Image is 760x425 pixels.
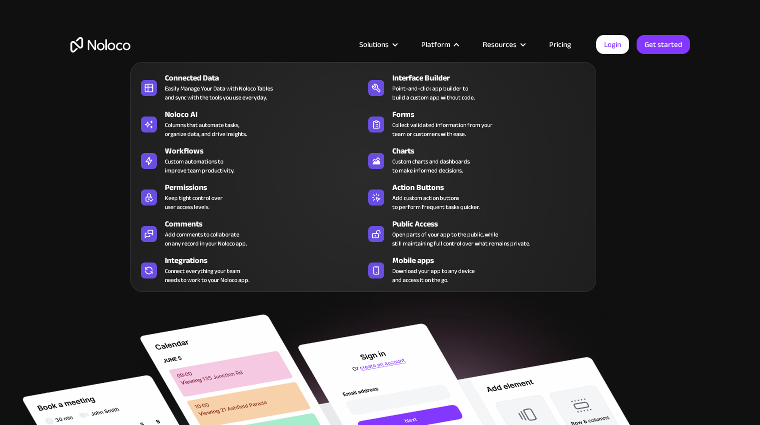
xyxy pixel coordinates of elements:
a: Pricing [537,38,584,51]
a: ChartsCustom charts and dashboardsto make informed decisions. [363,143,591,177]
div: Mobile apps [392,254,595,266]
div: Easily Manage Your Data with Noloco Tables and sync with the tools you use everyday. [165,84,273,102]
div: Custom charts and dashboards to make informed decisions. [392,157,470,175]
div: Interface Builder [392,72,595,84]
div: Workflows [165,145,368,157]
a: Noloco AIColumns that automate tasks,organize data, and drive insights. [136,106,363,140]
a: CommentsAdd comments to collaborateon any record in your Noloco app. [136,216,363,250]
nav: Platform [130,48,596,292]
div: Connect everything your team needs to work to your Noloco app. [165,266,249,284]
a: FormsCollect validated information from yourteam or customers with ease. [363,106,591,140]
div: Platform [409,38,470,51]
div: Integrations [165,254,368,266]
h2: Business Apps for Teams [70,103,690,183]
div: Platform [421,38,450,51]
div: Columns that automate tasks, organize data, and drive insights. [165,120,247,138]
div: Point-and-click app builder to build a custom app without code. [392,84,475,102]
div: Custom automations to improve team productivity. [165,157,234,175]
div: Noloco AI [165,108,368,120]
div: Comments [165,218,368,230]
a: Public AccessOpen parts of your app to the public, whilestill maintaining full control over what ... [363,216,591,250]
a: WorkflowsCustom automations toimprove team productivity. [136,143,363,177]
div: Add custom action buttons to perform frequent tasks quicker. [392,193,480,211]
div: Resources [470,38,537,51]
a: Action ButtonsAdd custom action buttonsto perform frequent tasks quicker. [363,179,591,213]
div: Add comments to collaborate on any record in your Noloco app. [165,230,247,248]
a: Login [596,35,629,54]
div: Open parts of your app to the public, while still maintaining full control over what remains priv... [392,230,530,248]
div: Permissions [165,181,368,193]
span: Download your app to any device and access it on the go. [392,266,475,284]
div: Keep tight control over user access levels. [165,193,223,211]
a: Get started [637,35,690,54]
div: Charts [392,145,595,157]
div: Solutions [347,38,409,51]
div: Action Buttons [392,181,595,193]
div: Public Access [392,218,595,230]
a: Mobile appsDownload your app to any deviceand access it on the go. [363,252,591,286]
a: IntegrationsConnect everything your teamneeds to work to your Noloco app. [136,252,363,286]
div: Resources [483,38,517,51]
a: home [70,37,130,52]
div: Collect validated information from your team or customers with ease. [392,120,493,138]
div: Forms [392,108,595,120]
div: Solutions [359,38,389,51]
a: Connected DataEasily Manage Your Data with Noloco Tablesand sync with the tools you use everyday. [136,70,363,104]
div: Connected Data [165,72,368,84]
a: Interface BuilderPoint-and-click app builder tobuild a custom app without code. [363,70,591,104]
a: PermissionsKeep tight control overuser access levels. [136,179,363,213]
